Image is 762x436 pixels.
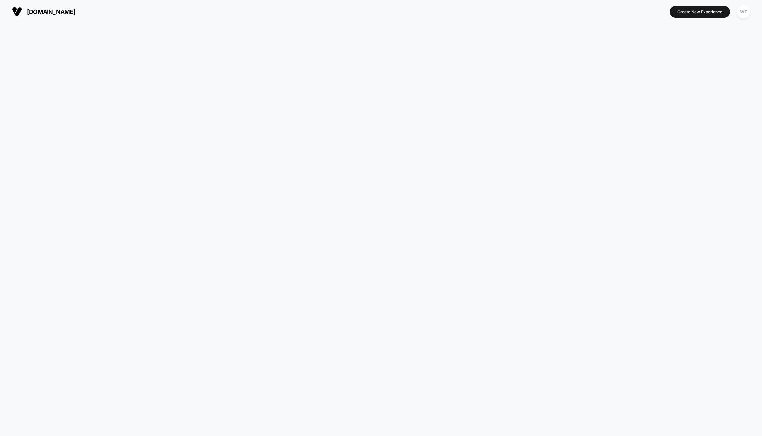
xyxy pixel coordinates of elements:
span: [DOMAIN_NAME] [27,8,75,15]
img: Visually logo [12,7,22,17]
button: Create New Experience [670,6,730,18]
button: [DOMAIN_NAME] [10,6,77,17]
button: WT [735,5,752,19]
div: WT [737,5,750,18]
